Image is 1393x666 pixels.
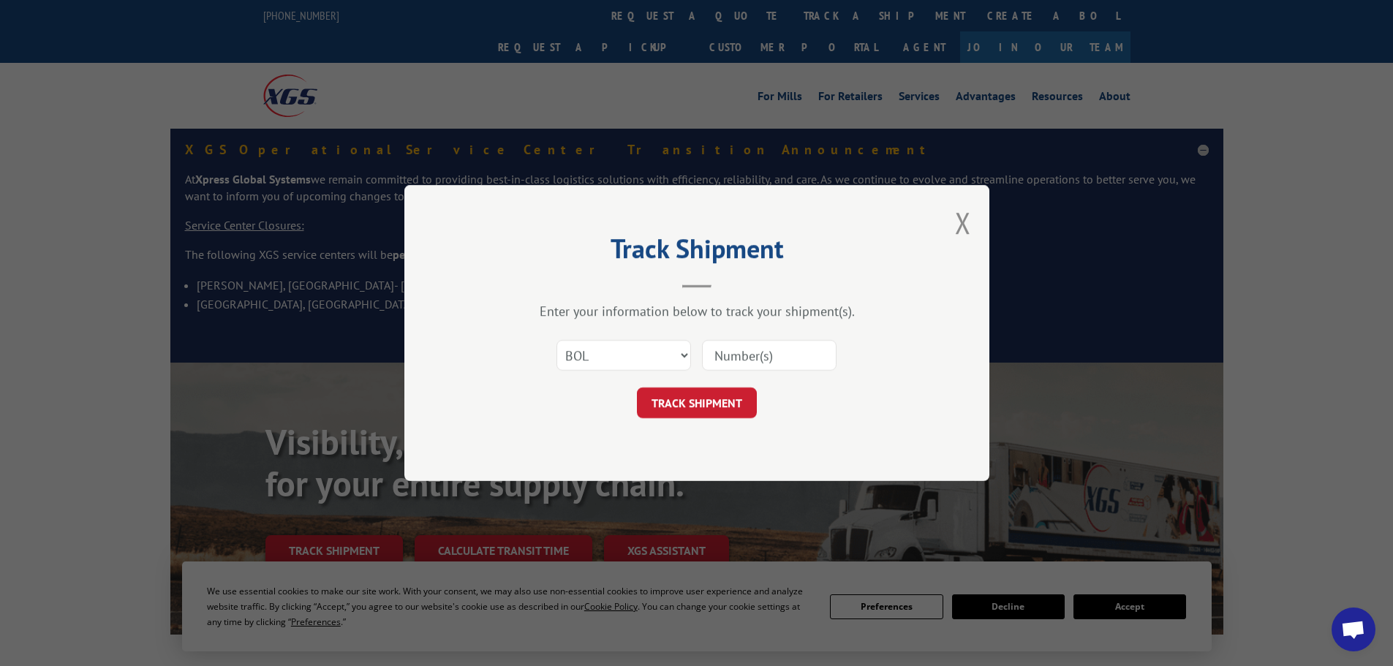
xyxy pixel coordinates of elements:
a: Open chat [1332,608,1375,651]
button: Close modal [955,203,971,242]
div: Enter your information below to track your shipment(s). [477,303,916,319]
h2: Track Shipment [477,238,916,266]
input: Number(s) [702,340,837,371]
button: TRACK SHIPMENT [637,387,757,418]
